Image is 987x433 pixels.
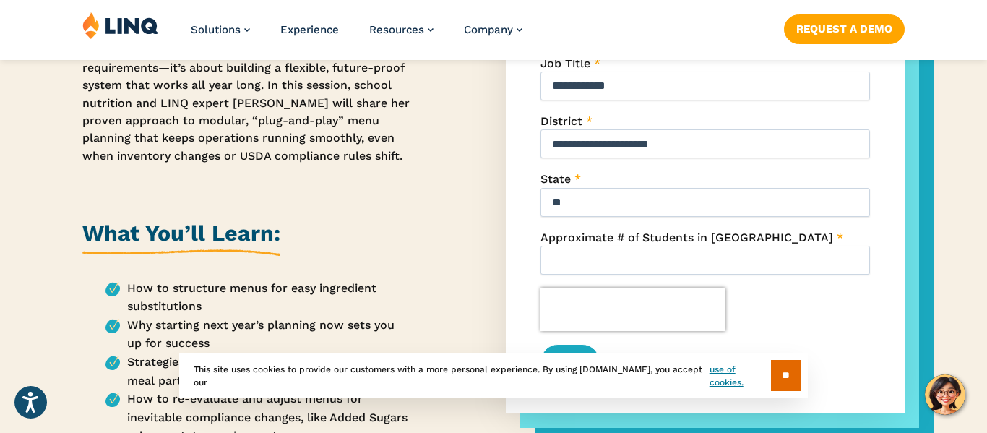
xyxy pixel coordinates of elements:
iframe: reCAPTCHA [540,288,725,331]
img: LINQ | K‑12 Software [82,12,159,39]
a: Request a Demo [784,14,905,43]
span: Job Title [540,56,590,70]
a: Experience [280,23,339,36]
a: Resources [369,23,434,36]
span: Resources [369,23,424,36]
a: Company [464,23,522,36]
div: This site uses cookies to provide our customers with a more personal experience. By using [DOMAIN... [179,353,808,398]
a: Solutions [191,23,250,36]
nav: Button Navigation [784,12,905,43]
p: Planning menus isn’t just about meeting [DATE] requirements—it’s about building a flexible, futur... [82,42,410,165]
li: Why starting next year’s planning now sets you up for success [105,316,410,353]
li: How to structure menus for easy ingredient substitutions [105,279,410,316]
nav: Primary Navigation [191,12,522,59]
a: use of cookies. [710,363,771,389]
span: State [540,172,571,186]
span: District [540,114,582,128]
button: Hello, have a question? Let’s chat. [925,374,965,415]
span: Company [464,23,513,36]
h2: What You’ll Learn: [82,218,280,255]
span: Solutions [191,23,241,36]
span: Approximate # of Students in [GEOGRAPHIC_DATA] [540,231,833,244]
li: Strategies for forecasting and building realistic meal participation percentages [105,353,410,390]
